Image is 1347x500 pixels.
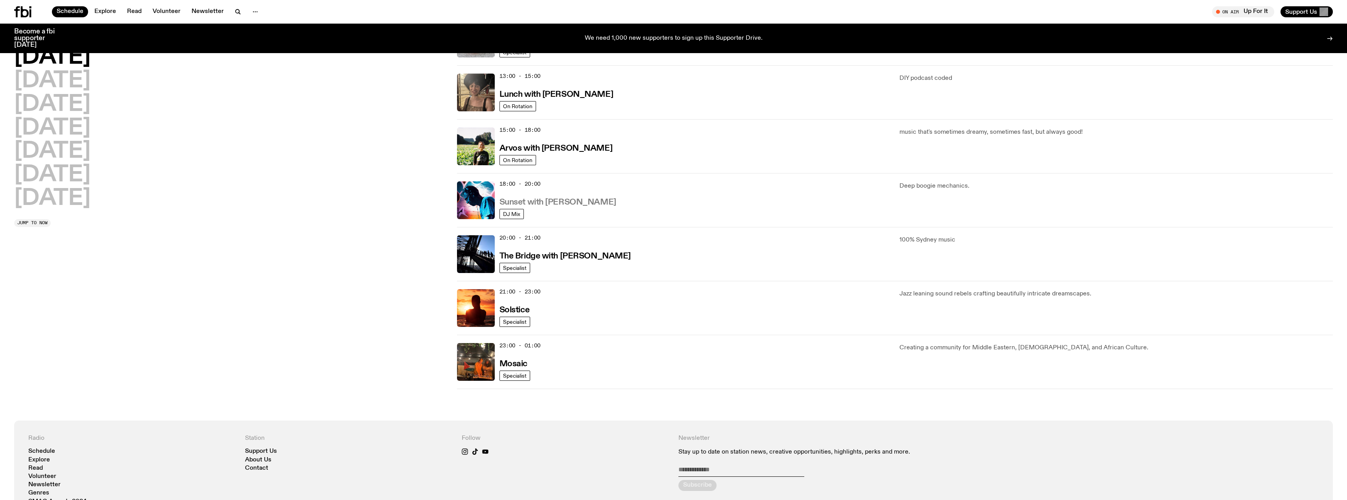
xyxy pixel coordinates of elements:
p: We need 1,000 new supporters to sign up this Supporter Drive. [585,35,763,42]
p: DIY podcast coded [899,74,1333,83]
span: DJ Mix [503,211,520,217]
p: Jazz leaning sound rebels crafting beautifully intricate dreamscapes. [899,289,1333,299]
span: Support Us [1285,8,1317,15]
button: [DATE] [14,117,90,139]
a: Read [122,6,146,17]
a: Specialist [499,371,530,381]
span: 13:00 - 15:00 [499,72,540,80]
h4: Newsletter [678,435,1102,442]
h4: Radio [28,435,236,442]
a: Support Us [245,448,277,454]
a: Lunch with [PERSON_NAME] [499,89,613,99]
a: Genres [28,490,49,496]
a: Sunset with [PERSON_NAME] [499,197,616,207]
button: On AirUp For It [1212,6,1274,17]
img: Simon Caldwell stands side on, looking downwards. He has headphones on. Behind him is a brightly ... [457,181,495,219]
a: Newsletter [28,482,61,488]
span: Specialist [503,319,527,325]
span: Specialist [503,265,527,271]
a: About Us [245,457,271,463]
button: [DATE] [14,94,90,116]
p: Deep boogie mechanics. [899,181,1333,191]
a: Contact [245,465,268,471]
span: 15:00 - 18:00 [499,126,540,134]
button: Jump to now [14,219,51,227]
span: 20:00 - 21:00 [499,234,540,242]
a: Newsletter [187,6,228,17]
span: On Rotation [503,157,533,163]
h3: Solstice [499,306,529,314]
button: [DATE] [14,70,90,92]
span: 21:00 - 23:00 [499,288,540,295]
button: [DATE] [14,188,90,210]
span: Specialist [503,373,527,378]
span: On Rotation [503,103,533,109]
a: Specialist [499,263,530,273]
button: [DATE] [14,140,90,162]
button: Subscribe [678,480,717,491]
button: [DATE] [14,164,90,186]
h3: Sunset with [PERSON_NAME] [499,198,616,207]
h4: Station [245,435,452,442]
a: Specialist [499,317,530,327]
a: The Bridge with [PERSON_NAME] [499,251,631,260]
a: Volunteer [28,474,56,480]
a: Arvos with [PERSON_NAME] [499,143,612,153]
button: Support Us [1281,6,1333,17]
h3: Lunch with [PERSON_NAME] [499,90,613,99]
a: Explore [90,6,121,17]
p: music that's sometimes dreamy, sometimes fast, but always good! [899,127,1333,137]
img: Bri is smiling and wearing a black t-shirt. She is standing in front of a lush, green field. Ther... [457,127,495,165]
a: Schedule [52,6,88,17]
a: On Rotation [499,101,536,111]
p: 100% Sydney music [899,235,1333,245]
h3: Become a fbi supporter [DATE] [14,28,64,48]
h3: The Bridge with [PERSON_NAME] [499,252,631,260]
p: Creating a community for Middle Eastern, [DEMOGRAPHIC_DATA], and African Culture. [899,343,1333,352]
p: Stay up to date on station news, creative opportunities, highlights, perks and more. [678,448,1102,456]
span: 18:00 - 20:00 [499,180,540,188]
a: On Rotation [499,155,536,165]
a: Solstice [499,304,529,314]
img: A girl standing in the ocean as waist level, staring into the rise of the sun. [457,289,495,327]
button: [DATE] [14,46,90,68]
a: Explore [28,457,50,463]
span: Jump to now [17,221,48,225]
h3: Mosaic [499,360,527,368]
h4: Follow [462,435,669,442]
h3: Arvos with [PERSON_NAME] [499,144,612,153]
a: Mosaic [499,358,527,368]
span: 23:00 - 01:00 [499,342,540,349]
img: Tommy and Jono Playing at a fundraiser for Palestine [457,343,495,381]
a: Schedule [28,448,55,454]
a: Read [28,465,43,471]
a: Volunteer [148,6,185,17]
a: DJ Mix [499,209,524,219]
img: People climb Sydney's Harbour Bridge [457,235,495,273]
